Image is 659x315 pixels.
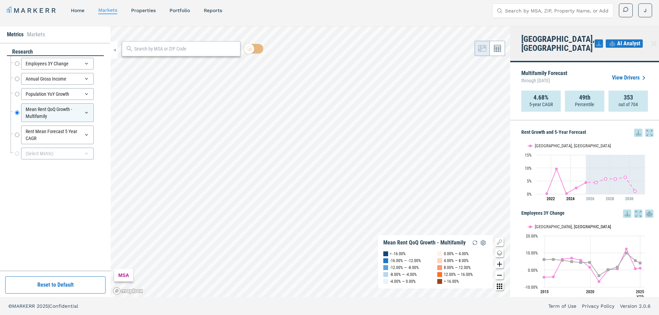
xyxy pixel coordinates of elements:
canvas: Map [111,26,510,297]
button: Change style map button [495,249,504,257]
a: View Drivers [612,74,648,82]
div: Population YoY Growth [21,88,94,100]
div: Mean Rent QoQ Growth - Multifamily [383,239,466,246]
path: Wednesday, 29 Jul, 20:00, 4.42. Big Rapids, MI. [595,181,597,184]
strong: 353 [624,94,633,101]
path: Thursday, 14 Dec, 19:00, 4.88. USA. [570,260,573,263]
path: Saturday, 14 Dec, 19:00, 4.39. USA. [588,261,591,264]
path: Saturday, 14 Dec, 19:00, 5.47. USA. [634,259,637,262]
button: Zoom in map button [495,260,504,268]
a: home [71,8,84,13]
text: 10% [525,166,532,171]
a: Version 2.0.6 [620,303,651,309]
tspan: 2024 [566,196,575,201]
button: J [638,3,652,17]
span: J [644,7,647,14]
path: Saturday, 14 Jun, 20:00, 1.05. Big Rapids, MI. [639,267,642,269]
text: 0.00% [528,268,538,273]
p: Multifamily Forecast [521,71,567,85]
path: Monday, 14 Dec, 19:00, -3.37. USA. [598,274,601,277]
text: 20.00% [526,234,538,239]
div: 12.00% — 16.00% [444,271,473,278]
button: Show/Hide Legend Map Button [495,238,504,246]
span: MARKERR [12,303,37,309]
text: [GEOGRAPHIC_DATA] [574,224,611,229]
div: Rent Mean Forecast 5 Year CAGR [21,126,94,144]
img: Settings [479,239,487,247]
path: Saturday, 14 Dec, 19:00, 0.71. Big Rapids, MI. [634,267,637,270]
div: -8.00% — -4.00% [390,271,417,278]
text: 15% [525,153,532,158]
span: © [8,303,12,309]
path: Monday, 29 Jul, 20:00, 1.11. Big Rapids, MI. [634,189,637,192]
button: Show Big Rapids, MI [528,139,560,144]
span: through [DATE] [521,76,567,85]
div: -4.00% — 0.00% [390,278,416,285]
button: Show USA [567,220,582,225]
li: Metrics [7,30,24,39]
span: 2025 | [37,303,49,309]
path: Saturday, 14 Jun, 20:00, 4.04. USA. [639,262,642,265]
tspan: 2022 [547,196,555,201]
path: Thursday, 29 Jul, 20:00, 0.13. Big Rapids, MI. [546,192,548,195]
div: > 16.00% [444,278,459,285]
button: Show Big Rapids, MI [528,220,560,225]
div: < -16.00% [390,250,406,257]
p: 5-year CAGR [529,101,553,108]
a: Portfolio [170,8,190,13]
button: Reset to Default [5,276,106,294]
text: 10.00% [526,251,538,256]
path: Friday, 29 Jul, 20:00, 9.61. Big Rapids, MI. [555,167,558,170]
div: 8.00% — 12.00% [444,264,471,271]
path: Sunday, 29 Jul, 20:00, 6.39. Big Rapids, MI. [624,176,627,179]
path: Monday, 14 Dec, 19:00, -6.86. Big Rapids, MI. [598,280,601,283]
button: AI Analyst [606,39,643,48]
div: Employees 3Y Change. Highcharts interactive chart. [521,218,653,304]
strong: 49th [579,94,591,101]
div: Annual Gross Income [21,73,94,85]
text: 2015 [540,289,549,294]
path: Monday, 14 Dec, 19:00, 6.16. USA. [552,258,555,261]
p: out of 704 [619,101,638,108]
path: Wednesday, 14 Dec, 19:00, 5.66. USA. [561,259,564,262]
text: -10.00% [525,285,538,290]
a: markets [98,7,117,13]
div: Mean Rent QoQ Growth - Multifamily [21,103,94,122]
svg: Interactive chart [521,218,648,304]
a: reports [204,8,222,13]
path: Saturday, 29 Jul, 20:00, 5.78. Big Rapids, MI. [614,177,617,180]
g: USA, line 2 of 2 with 12 data points. [543,251,642,277]
span: AI Analyst [617,39,640,48]
text: 5% [527,179,532,184]
button: Zoom out map button [495,271,504,279]
a: Term of Use [548,303,576,309]
li: Markets [27,30,45,39]
strong: 4.68% [533,94,549,101]
div: Employees 3Y Change [21,58,94,70]
path: Tuesday, 14 Dec, 19:00, 0.15. USA. [607,268,610,271]
span: Confidential [49,303,78,309]
button: Other options map button [495,282,504,290]
path: Wednesday, 14 Dec, 19:00, 1.62. USA. [616,266,619,268]
tspan: 2028 [606,196,614,201]
a: properties [131,8,156,13]
h4: [GEOGRAPHIC_DATA], [GEOGRAPHIC_DATA] [521,35,595,53]
path: Thursday, 29 Jul, 20:00, 5.81. Big Rapids, MI. [604,177,607,180]
div: 0.00% — 4.00% [444,250,469,257]
path: Tuesday, 29 Jul, 20:00, 4.38. Big Rapids, MI. [585,181,587,184]
path: Sunday, 14 Dec, 19:00, 6.09. USA. [543,258,546,261]
text: 2020 [586,289,594,294]
text: [GEOGRAPHIC_DATA], [GEOGRAPHIC_DATA] [535,143,611,148]
p: Percentile [575,101,594,108]
text: 0% [527,192,532,197]
h5: Employees 3Y Change [521,210,653,218]
input: Search by MSA, ZIP, Property Name, or Address [505,4,609,18]
div: -16.00% — -12.00% [390,257,421,264]
tspan: 2030 [625,196,633,201]
path: Monday, 29 Jul, 20:00, 2.33. Big Rapids, MI. [575,186,578,189]
div: (Select Metric) [21,148,94,159]
a: Mapbox logo [113,287,143,295]
div: research [7,48,104,56]
path: Sunday, 14 Dec, 19:00, -4.26. Big Rapids, MI. [543,276,546,278]
input: Search by MSA or ZIP Code [134,45,237,53]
